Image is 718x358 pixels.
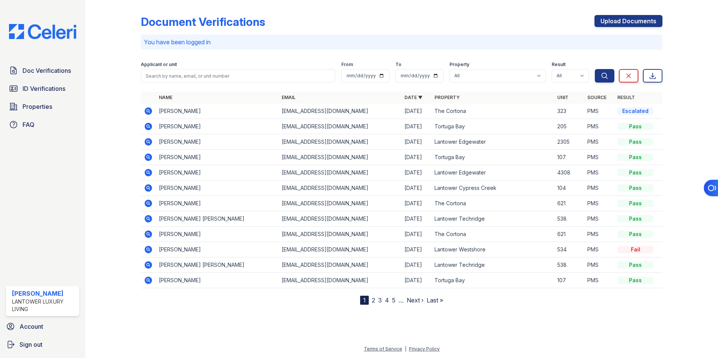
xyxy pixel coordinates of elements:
td: Lantower Cypress Creek [431,181,554,196]
td: PMS [584,242,614,257]
div: Pass [617,215,653,223]
td: [DATE] [401,119,431,134]
div: Document Verifications [141,15,265,29]
div: Pass [617,200,653,207]
td: [EMAIL_ADDRESS][DOMAIN_NAME] [279,196,401,211]
td: [DATE] [401,273,431,288]
div: | [405,346,406,352]
td: 538 [554,257,584,273]
div: Pass [617,277,653,284]
td: [PERSON_NAME] [156,227,279,242]
a: Source [587,95,606,100]
td: 205 [554,119,584,134]
td: [EMAIL_ADDRESS][DOMAIN_NAME] [279,181,401,196]
td: [PERSON_NAME] [156,242,279,257]
a: Unit [557,95,569,100]
div: Escalated [617,107,653,115]
td: 4308 [554,165,584,181]
td: PMS [584,227,614,242]
td: [PERSON_NAME] [156,134,279,150]
a: Sign out [3,337,82,352]
td: 538 [554,211,584,227]
td: [EMAIL_ADDRESS][DOMAIN_NAME] [279,257,401,273]
div: 1 [360,296,369,305]
a: Email [282,95,296,100]
td: [PERSON_NAME] [PERSON_NAME] [156,257,279,273]
td: [DATE] [401,257,431,273]
td: [EMAIL_ADDRESS][DOMAIN_NAME] [279,211,401,227]
td: [DATE] [401,104,431,119]
span: Properties [23,102,52,111]
img: CE_Logo_Blue-a8612792a0a2168367f1c8372b55b34899dd931a85d93a1a3d3e32e68fde9ad4.png [3,24,82,39]
a: Doc Verifications [6,63,79,78]
td: 323 [554,104,584,119]
a: 5 [392,296,395,304]
span: ID Verifications [23,84,65,93]
td: [PERSON_NAME] [156,165,279,181]
a: Last » [427,296,443,304]
td: PMS [584,119,614,134]
td: PMS [584,165,614,181]
td: PMS [584,196,614,211]
span: Account [20,322,43,331]
td: [EMAIL_ADDRESS][DOMAIN_NAME] [279,150,401,165]
td: [DATE] [401,165,431,181]
td: [PERSON_NAME] [156,119,279,134]
label: Applicant or unit [141,62,177,68]
div: [PERSON_NAME] [12,289,76,298]
td: [EMAIL_ADDRESS][DOMAIN_NAME] [279,242,401,257]
td: [DATE] [401,181,431,196]
td: Tortuga Bay [431,150,554,165]
td: [DATE] [401,211,431,227]
a: Result [617,95,635,100]
td: [EMAIL_ADDRESS][DOMAIN_NAME] [279,273,401,288]
label: Result [552,62,566,68]
td: Lantower Westshore [431,242,554,257]
td: [EMAIL_ADDRESS][DOMAIN_NAME] [279,104,401,119]
a: ID Verifications [6,81,79,96]
a: 2 [372,296,375,304]
div: Pass [617,153,653,161]
td: Tortuga Bay [431,273,554,288]
td: [PERSON_NAME] [156,181,279,196]
td: 104 [554,181,584,196]
a: Privacy Policy [409,346,440,352]
p: You have been logged in [144,38,659,47]
td: 621 [554,227,584,242]
td: PMS [584,150,614,165]
span: … [398,296,404,305]
td: The Cortona [431,227,554,242]
div: Pass [617,138,653,146]
td: PMS [584,257,614,273]
div: Pass [617,184,653,192]
a: 4 [385,296,389,304]
td: PMS [584,211,614,227]
span: Sign out [20,340,42,349]
td: [DATE] [401,227,431,242]
td: The Cortona [431,196,554,211]
td: [PERSON_NAME] [156,104,279,119]
td: [EMAIL_ADDRESS][DOMAIN_NAME] [279,134,401,150]
td: [PERSON_NAME] [156,196,279,211]
td: PMS [584,134,614,150]
div: Fail [617,246,653,253]
td: 107 [554,273,584,288]
a: Properties [6,99,79,114]
div: Pass [617,169,653,176]
td: Tortuga Bay [431,119,554,134]
td: [PERSON_NAME] [PERSON_NAME] [156,211,279,227]
div: Lantower Luxury Living [12,298,76,313]
td: Lantower Techridge [431,257,554,273]
td: [EMAIL_ADDRESS][DOMAIN_NAME] [279,165,401,181]
a: FAQ [6,117,79,132]
td: [PERSON_NAME] [156,273,279,288]
label: To [395,62,401,68]
td: 2305 [554,134,584,150]
td: [PERSON_NAME] [156,150,279,165]
td: Lantower Edgewater [431,165,554,181]
td: [DATE] [401,134,431,150]
input: Search by name, email, or unit number [141,69,335,83]
td: 107 [554,150,584,165]
td: [DATE] [401,150,431,165]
